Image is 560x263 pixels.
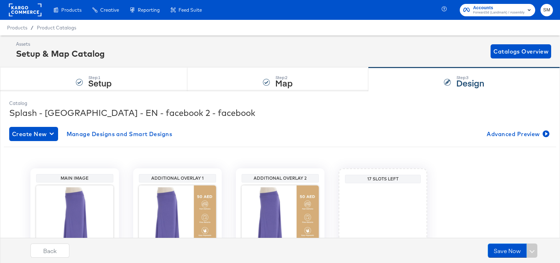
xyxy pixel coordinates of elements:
[7,25,27,30] span: Products
[473,4,525,12] span: Accounts
[543,6,550,14] span: SM
[27,25,37,30] span: /
[61,7,81,13] span: Products
[541,4,553,16] button: SM
[243,175,317,181] div: Additional Overlay 2
[141,175,214,181] div: Additional Overlay 1
[64,127,175,141] button: Manage Designs and Smart Designs
[30,244,69,258] button: Back
[37,25,76,30] a: Product Catalogs
[88,75,112,80] div: Step: 1
[38,175,112,181] div: Main Image
[493,46,548,56] span: Catalogs Overview
[9,107,551,119] div: Splash - [GEOGRAPHIC_DATA] - EN - facebook 2 - facebook
[9,100,551,107] div: Catalog
[179,7,202,13] span: Feed Suite
[491,44,551,58] button: Catalogs Overview
[88,77,112,89] strong: Setup
[347,176,419,182] div: 17 Slots Left
[16,41,105,47] div: Assets
[12,129,55,139] span: Create New
[484,127,551,141] button: Advanced Preview
[487,129,548,139] span: Advanced Preview
[473,10,525,16] span: Forward3d (Landmark) / Assembly
[100,7,119,13] span: Creative
[456,75,484,80] div: Step: 3
[138,7,160,13] span: Reporting
[9,127,58,141] button: Create New
[488,244,527,258] button: Save Now
[16,47,105,60] div: Setup & Map Catalog
[275,77,293,89] strong: Map
[460,4,535,16] button: AccountsForward3d (Landmark) / Assembly
[275,75,293,80] div: Step: 2
[456,77,484,89] strong: Design
[67,129,172,139] span: Manage Designs and Smart Designs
